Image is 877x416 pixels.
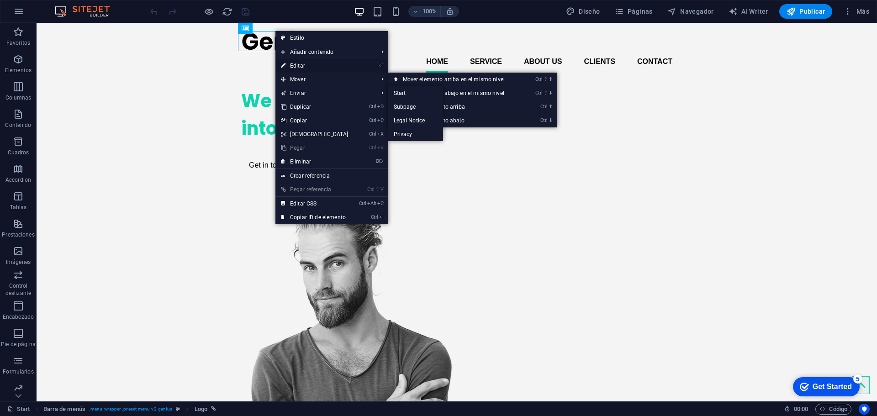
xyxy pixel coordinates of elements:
[1,341,35,348] p: Pie de página
[611,4,656,19] button: Páginas
[275,59,354,73] a: ⏎Editar
[2,231,34,238] p: Prestaciones
[859,404,870,415] button: Usercentrics
[195,404,207,415] span: Haz clic para seleccionar y doble clic para editar
[540,104,548,110] i: Ctrl
[369,117,376,123] i: Ctrl
[388,114,444,127] a: Legal Notice
[275,100,354,114] a: CtrlDDuplicar
[379,214,384,220] i: I
[211,406,216,411] i: Este elemento está vinculado
[562,4,604,19] div: Diseño (Ctrl+Alt+Y)
[5,67,32,74] p: Elementos
[725,4,772,19] button: AI Writer
[729,7,768,16] span: AI Writer
[549,76,553,82] i: ⬆
[664,4,718,19] button: Navegador
[369,131,376,137] i: Ctrl
[408,6,441,17] button: 100%
[388,100,444,114] a: Subpage
[446,7,454,16] i: Al redimensionar, ajustar el nivel de zoom automáticamente para ajustarse al dispositivo elegido.
[369,104,376,110] i: Ctrl
[544,76,548,82] i: ⇧
[371,214,378,220] i: Ctrl
[8,149,29,156] p: Cuadros
[377,104,384,110] i: D
[5,94,32,101] p: Columnas
[388,127,444,141] a: Privacy
[843,7,869,16] span: Más
[275,114,354,127] a: CtrlCCopiar
[840,4,873,19] button: Más
[422,6,437,17] h6: 100%
[549,104,553,110] i: ⬆
[779,4,833,19] button: Publicar
[549,117,553,123] i: ⬇
[275,73,375,86] span: Mover
[5,176,31,184] p: Accordion
[3,368,33,375] p: Formularios
[275,31,388,45] a: Estilo
[377,145,384,151] i: V
[6,39,30,47] p: Favoritos
[800,405,802,412] span: :
[369,145,376,151] i: Ctrl
[544,90,548,96] i: ⇧
[615,7,653,16] span: Páginas
[7,5,74,24] div: Get Started 5 items remaining, 0% complete
[275,45,375,59] span: Añadir contenido
[367,200,376,206] i: Alt
[540,117,548,123] i: Ctrl
[203,6,214,17] button: Haz clic para salir del modo de previsualización y seguir editando
[376,158,383,164] i: ⌦
[367,186,375,192] i: Ctrl
[89,404,172,415] span: . menu-wrapper .preset-menu-v2-genius
[819,404,847,415] span: Código
[3,313,34,321] p: Encabezado
[222,6,232,17] button: reload
[275,155,354,169] a: ⌦Eliminar
[787,7,825,16] span: Publicar
[562,4,604,19] button: Diseño
[275,141,354,155] a: CtrlVPegar
[549,90,553,96] i: ⬇
[377,131,384,137] i: X
[275,127,354,141] a: CtrlX[DEMOGRAPHIC_DATA]
[275,197,354,211] a: CtrlAltCEditar CSS
[380,186,383,192] i: V
[5,121,31,129] p: Contenido
[275,183,354,196] a: Ctrl⇧VPegar referencia
[667,7,714,16] span: Navegador
[535,76,543,82] i: Ctrl
[388,73,523,86] a: Ctrl⇧⬆Mover elemento arriba en el mismo nivel
[535,90,543,96] i: Ctrl
[275,169,388,183] a: Crear referencia
[388,100,523,114] a: Ctrl⬆Mover el elemento arriba
[6,258,31,266] p: Imágenes
[388,86,523,100] a: Ctrl⇧⬇Mover elemento abajo en el mismo nivel
[10,204,27,211] p: Tablas
[377,117,384,123] i: C
[794,404,808,415] span: 00 00
[566,7,600,16] span: Diseño
[388,86,444,100] a: Start
[275,86,375,100] a: Enviar
[815,404,851,415] button: Código
[375,186,380,192] i: ⇧
[359,200,366,206] i: Ctrl
[377,200,384,206] i: C
[53,6,121,17] img: Editor Logo
[388,114,523,127] a: Ctrl⬇Mover el elemento abajo
[784,404,808,415] h6: Tiempo de la sesión
[275,211,354,224] a: CtrlICopiar ID de elemento
[43,404,216,415] nav: breadcrumb
[176,406,180,411] i: Este elemento es un preajuste personalizable
[379,63,383,68] i: ⏎
[27,10,66,18] div: Get Started
[43,404,85,415] span: Haz clic para seleccionar y doble clic para editar
[7,404,30,415] a: Haz clic para cancelar la selección y doble clic para abrir páginas
[68,2,77,11] div: 5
